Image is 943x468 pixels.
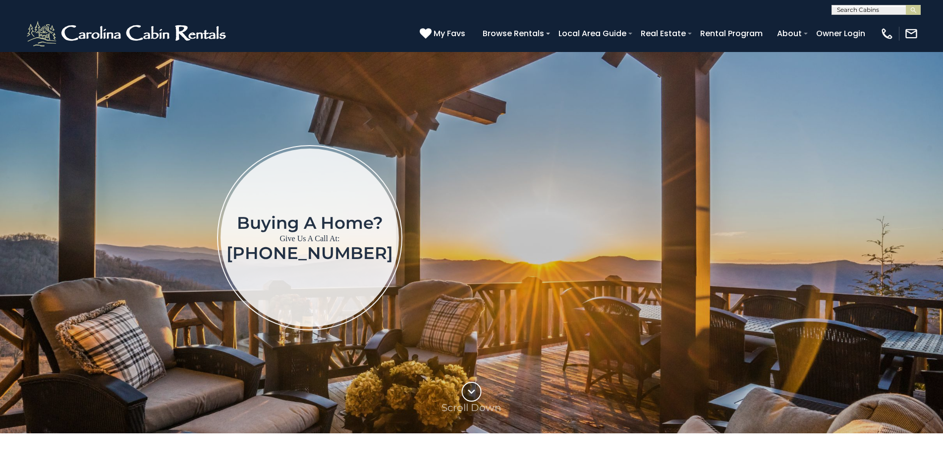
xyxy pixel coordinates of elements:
[554,25,631,42] a: Local Area Guide
[478,25,549,42] a: Browse Rentals
[562,104,886,371] iframe: New Contact Form
[772,25,807,42] a: About
[420,27,468,40] a: My Favs
[226,214,393,232] h1: Buying a home?
[25,19,230,49] img: White-1-2.png
[226,232,393,246] p: Give Us A Call At:
[442,402,501,414] p: Scroll Down
[904,27,918,41] img: mail-regular-white.png
[636,25,691,42] a: Real Estate
[811,25,870,42] a: Owner Login
[880,27,894,41] img: phone-regular-white.png
[695,25,768,42] a: Rental Program
[226,243,393,263] a: [PHONE_NUMBER]
[434,27,465,40] span: My Favs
